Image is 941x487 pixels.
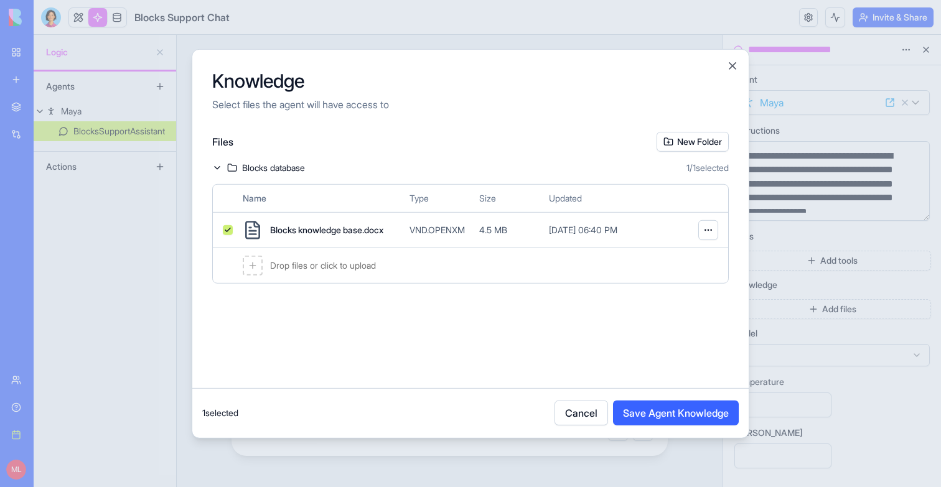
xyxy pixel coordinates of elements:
[686,161,729,174] span: 1 / 1 selected
[242,161,305,174] span: Blocks database
[479,192,539,204] span: Size
[212,96,729,111] p: Select files the agent will have access to
[212,135,233,147] span: Files
[202,407,238,419] span: 1 selected
[613,401,739,425] button: Save Agent Knowledge
[410,192,469,204] span: Type
[555,401,608,425] button: Cancel
[479,223,507,236] span: 4.5 MB
[212,69,729,91] h2: Knowledge
[657,131,729,151] button: New Folder
[243,192,400,204] span: Name
[270,223,383,236] span: Blocks knowledge base.docx
[549,192,668,204] span: Updated
[549,223,617,236] span: [DATE] 06:40 PM
[410,223,465,236] span: VND.OPENXM
[270,259,376,271] span: Drop files or click to upload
